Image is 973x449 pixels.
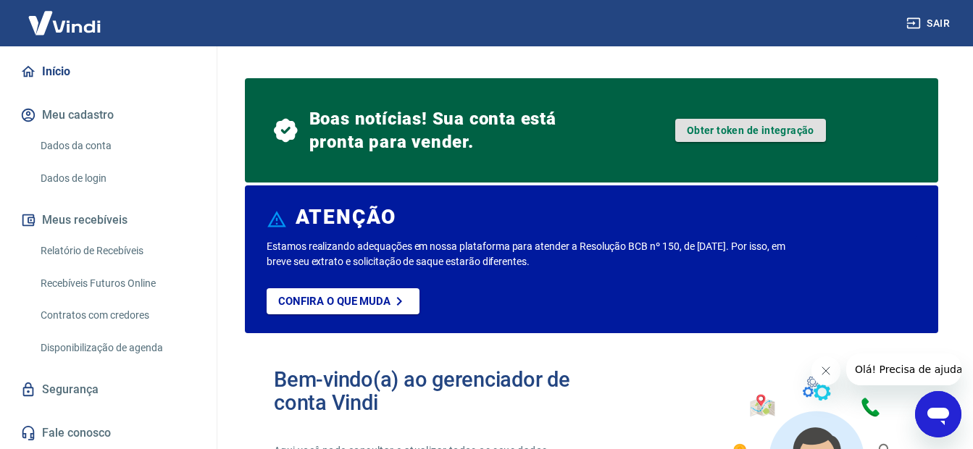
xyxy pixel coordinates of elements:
span: Olá! Precisa de ajuda? [9,10,122,22]
a: Início [17,56,199,88]
a: Dados da conta [35,131,199,161]
iframe: Botão para abrir a janela de mensagens [915,391,961,437]
img: Vindi [17,1,112,45]
a: Recebíveis Futuros Online [35,269,199,298]
a: Dados de login [35,164,199,193]
a: Disponibilização de agenda [35,333,199,363]
h6: ATENÇÃO [296,210,396,224]
button: Sair [903,10,956,37]
a: Fale conosco [17,417,199,449]
p: Estamos realizando adequações em nossa plataforma para atender a Resolução BCB nº 150, de [DATE].... [267,239,787,269]
iframe: Fechar mensagem [811,356,840,385]
button: Meus recebíveis [17,204,199,236]
span: Boas notícias! Sua conta está pronta para vender. [309,107,592,154]
a: Contratos com credores [35,301,199,330]
a: Segurança [17,374,199,406]
button: Meu cadastro [17,99,199,131]
iframe: Mensagem da empresa [846,353,961,385]
p: Confira o que muda [278,295,391,308]
a: Obter token de integração [675,119,826,142]
h2: Bem-vindo(a) ao gerenciador de conta Vindi [274,368,592,414]
a: Relatório de Recebíveis [35,236,199,266]
a: Confira o que muda [267,288,419,314]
